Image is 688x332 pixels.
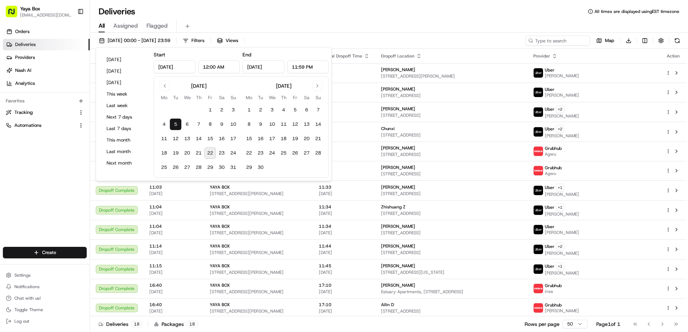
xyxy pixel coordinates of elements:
[301,119,312,130] button: 13
[545,211,579,217] span: [PERSON_NAME]
[180,36,208,46] button: Filters
[72,178,87,184] span: Pylon
[545,192,579,197] span: [PERSON_NAME]
[3,270,87,280] button: Settings
[243,51,251,58] label: End
[103,124,146,134] button: Last 7 days
[534,88,543,97] img: uber-new-logo.jpeg
[15,80,35,87] span: Analytics
[243,104,255,116] button: 1
[14,161,55,168] span: Knowledge Base
[210,191,307,197] span: [STREET_ADDRESS][PERSON_NAME]
[103,66,146,76] button: [DATE]
[22,111,58,117] span: [PERSON_NAME]
[556,184,564,192] button: +1
[3,78,90,89] a: Analytics
[556,105,564,113] button: +2
[19,46,119,54] input: Clear
[20,12,72,18] button: [EMAIL_ADDRESS][DOMAIN_NAME]
[58,131,75,137] span: 8月14日
[113,22,138,30] span: Assigned
[381,302,394,308] span: Ailin D
[149,230,198,236] span: [DATE]
[556,243,564,250] button: +2
[227,162,239,173] button: 31
[381,211,522,216] span: [STREET_ADDRESS]
[7,124,19,135] img: Regen Pajulas
[103,158,146,168] button: Next month
[545,171,562,176] span: Agwu
[216,94,227,101] th: Saturday
[149,223,198,229] span: 11:04
[545,289,562,294] span: insa
[14,112,20,117] img: 1736555255976-a54dd68f-1ca7-489b-9aae-adbdc363a1c4
[278,133,289,144] button: 18
[534,147,543,156] img: 5e692f75ce7d37001a5d71f1
[381,263,415,269] span: [PERSON_NAME]
[227,104,239,116] button: 3
[381,204,406,210] span: Zhishuang Z
[319,230,370,236] span: [DATE]
[319,204,370,210] span: 11:34
[181,94,193,101] th: Wednesday
[204,147,216,159] button: 22
[319,132,370,138] span: [DATE]
[319,184,370,190] span: 11:33
[7,93,48,99] div: Past conversations
[545,302,562,308] span: Grubhub
[149,269,198,275] span: [DATE]
[289,133,301,144] button: 19
[312,147,324,159] button: 28
[312,104,324,116] button: 7
[58,158,118,171] a: 💻API Documentation
[227,119,239,130] button: 10
[381,269,522,275] span: [STREET_ADDRESS][US_STATE]
[381,184,415,190] span: [PERSON_NAME]
[61,161,67,167] div: 💻
[154,51,165,58] label: Start
[255,162,266,173] button: 30
[210,308,307,314] span: [STREET_ADDRESS][PERSON_NAME]
[122,71,131,79] button: Start new chat
[158,133,170,144] button: 11
[158,94,170,101] th: Monday
[191,37,204,44] span: Filters
[204,119,216,130] button: 8
[545,126,555,132] span: Uber
[112,92,131,101] button: See all
[319,73,370,79] span: [DATE]
[149,282,198,288] span: 16:40
[319,243,370,249] span: 11:44
[381,93,522,98] span: [STREET_ADDRESS]
[319,145,370,151] span: 11:31
[545,92,579,98] span: [PERSON_NAME]
[243,60,284,73] input: Date
[227,94,239,101] th: Sunday
[381,106,415,112] span: [PERSON_NAME]
[181,162,193,173] button: 27
[32,69,118,76] div: Start new chat
[534,245,543,254] img: uber-new-logo.jpeg
[210,211,307,216] span: [STREET_ADDRESS][PERSON_NAME]
[525,36,590,46] input: Type to search
[3,95,87,107] div: Favorites
[193,147,204,159] button: 21
[255,119,266,130] button: 9
[381,282,415,288] span: [PERSON_NAME]
[3,26,90,37] a: Orders
[14,131,20,137] img: 1736555255976-a54dd68f-1ca7-489b-9aae-adbdc363a1c4
[319,152,370,157] span: [DATE]
[193,94,204,101] th: Thursday
[545,308,579,314] span: [PERSON_NAME]
[556,203,564,211] button: +1
[149,204,198,210] span: 11:04
[210,204,230,210] span: YAYA BOX
[266,133,278,144] button: 17
[278,147,289,159] button: 25
[51,178,87,184] a: Powered byPylon
[556,125,564,133] button: +2
[255,147,266,159] button: 23
[14,122,41,129] span: Automations
[216,119,227,130] button: 9
[14,307,43,313] span: Toggle Theme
